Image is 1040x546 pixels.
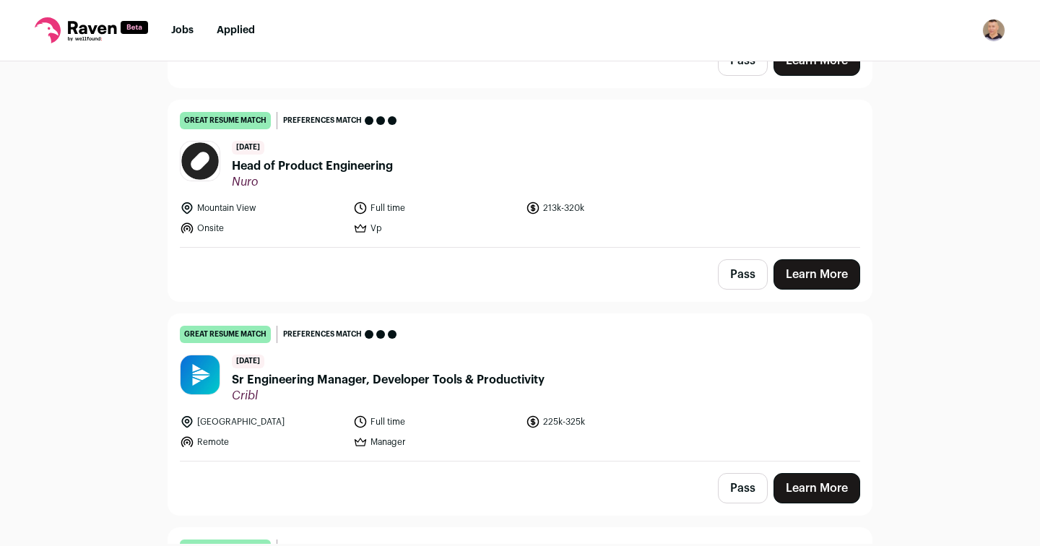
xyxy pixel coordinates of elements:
li: Full time [353,415,518,429]
img: 977957-medium_jpg [982,19,1005,42]
li: Vp [353,221,518,235]
a: Applied [217,25,255,35]
li: Onsite [180,221,344,235]
a: great resume match Preferences match [DATE] Head of Product Engineering Nuro Mountain View Full t... [168,100,872,247]
a: Learn More [773,259,860,290]
span: Preferences match [283,327,362,342]
span: Head of Product Engineering [232,157,393,175]
span: Sr Engineering Manager, Developer Tools & Productivity [232,371,545,389]
img: e4bf31a73183ebb56720978cc29d0b8fa4f16782fc0b6b97cf722f98a519e760.jpg [181,142,220,181]
img: aac85fbee0fd35df2b1d7eceab885039613023d014bee40dd848814b3dafdff0.jpg [181,355,220,394]
a: Learn More [773,473,860,503]
a: great resume match Preferences match [DATE] Sr Engineering Manager, Developer Tools & Productivit... [168,314,872,461]
a: Jobs [171,25,194,35]
li: [GEOGRAPHIC_DATA] [180,415,344,429]
li: Full time [353,201,518,215]
li: Manager [353,435,518,449]
li: Mountain View [180,201,344,215]
span: Cribl [232,389,545,403]
li: Remote [180,435,344,449]
button: Pass [718,259,768,290]
div: great resume match [180,112,271,129]
span: [DATE] [232,355,264,368]
li: 213k-320k [526,201,690,215]
li: 225k-325k [526,415,690,429]
button: Open dropdown [982,19,1005,42]
div: great resume match [180,326,271,343]
span: Preferences match [283,113,362,128]
span: Nuro [232,175,393,189]
span: [DATE] [232,141,264,155]
button: Pass [718,473,768,503]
